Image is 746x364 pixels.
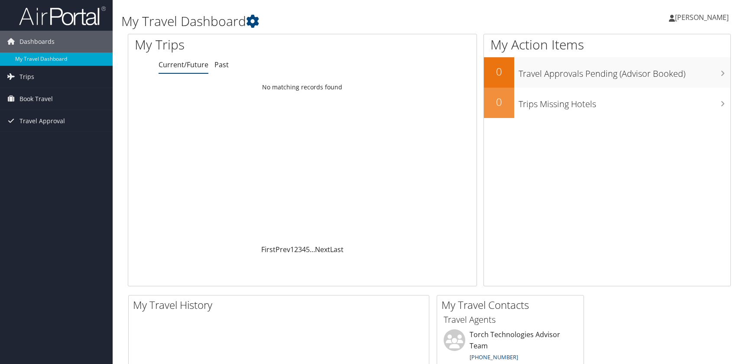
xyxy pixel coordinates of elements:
[135,36,325,54] h1: My Trips
[276,245,290,254] a: Prev
[484,57,730,88] a: 0Travel Approvals Pending (Advisor Booked)
[19,6,106,26] img: airportal-logo.png
[519,94,730,110] h3: Trips Missing Hotels
[484,36,730,54] h1: My Action Items
[302,245,306,254] a: 4
[519,63,730,80] h3: Travel Approvals Pending (Advisor Booked)
[133,298,429,312] h2: My Travel History
[310,245,315,254] span: …
[19,31,55,52] span: Dashboards
[290,245,294,254] a: 1
[675,13,729,22] span: [PERSON_NAME]
[294,245,298,254] a: 2
[669,4,737,30] a: [PERSON_NAME]
[441,298,584,312] h2: My Travel Contacts
[128,79,477,95] td: No matching records found
[298,245,302,254] a: 3
[470,353,518,361] a: [PHONE_NUMBER]
[315,245,330,254] a: Next
[19,110,65,132] span: Travel Approval
[444,314,577,326] h3: Travel Agents
[484,64,514,79] h2: 0
[484,95,514,109] h2: 0
[121,12,532,30] h1: My Travel Dashboard
[261,245,276,254] a: First
[330,245,344,254] a: Last
[484,88,730,118] a: 0Trips Missing Hotels
[19,88,53,110] span: Book Travel
[214,60,229,69] a: Past
[306,245,310,254] a: 5
[159,60,208,69] a: Current/Future
[19,66,34,88] span: Trips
